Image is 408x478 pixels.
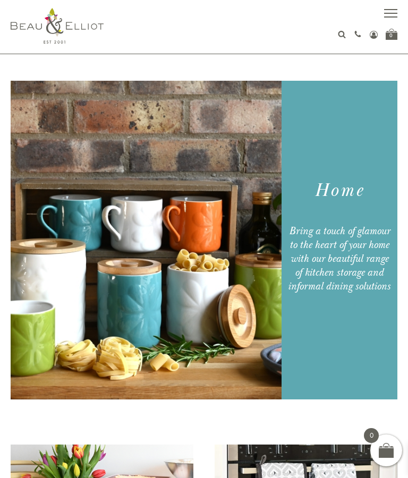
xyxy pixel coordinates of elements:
[386,29,397,40] a: 0
[287,178,392,203] h1: Home
[364,428,379,443] span: 0
[11,8,104,44] img: logo
[287,224,392,293] div: Bring a touch of glamour to the heart of your home with our beautiful range of kitchen storage an...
